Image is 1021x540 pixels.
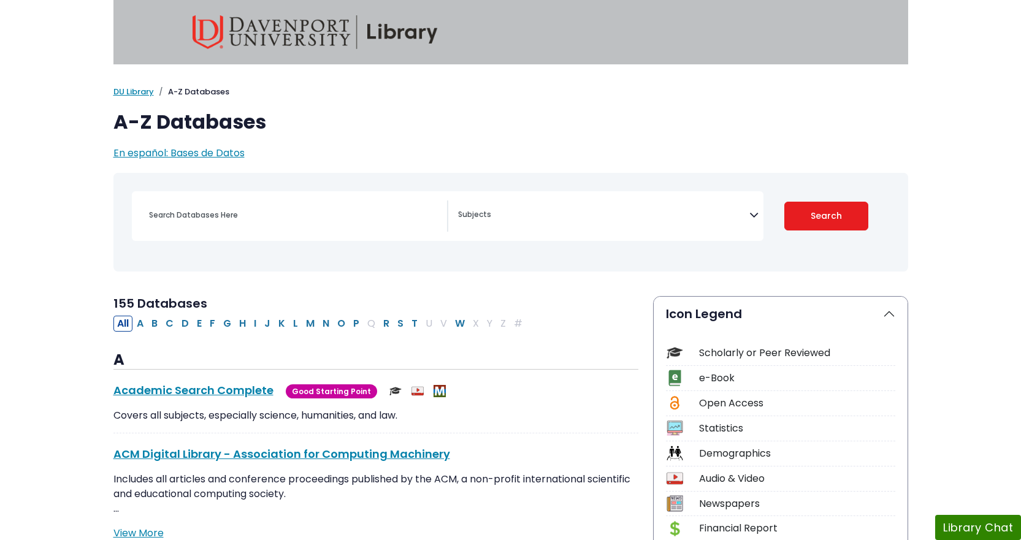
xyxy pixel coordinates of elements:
button: Filter Results D [178,316,193,332]
button: Filter Results H [235,316,250,332]
img: Icon Financial Report [667,520,683,537]
h1: A-Z Databases [113,110,908,134]
input: Search database by title or keyword [142,206,447,224]
div: Open Access [699,396,895,411]
button: Filter Results A [133,316,147,332]
div: Scholarly or Peer Reviewed [699,346,895,360]
button: Filter Results I [250,316,260,332]
img: Icon e-Book [667,370,683,386]
div: Newspapers [699,496,895,511]
button: All [113,316,132,332]
button: Filter Results R [380,316,393,332]
img: Icon Open Access [667,395,683,411]
button: Filter Results P [350,316,363,332]
button: Filter Results W [451,316,468,332]
img: Icon Scholarly or Peer Reviewed [667,344,683,361]
textarea: Search [458,211,749,221]
button: Filter Results C [162,316,177,332]
div: Financial Report [699,521,895,536]
button: Library Chat [935,515,1021,540]
div: Alpha-list to filter by first letter of database name [113,316,527,330]
a: View More [113,526,164,540]
button: Submit for Search Results [784,202,868,230]
button: Filter Results F [206,316,219,332]
nav: Search filters [113,173,908,272]
p: Includes all articles and conference proceedings published by the ACM, a non-profit international... [113,472,638,516]
button: Filter Results K [275,316,289,332]
span: 155 Databases [113,295,207,312]
div: Statistics [699,421,895,436]
img: Icon Statistics [667,420,683,436]
button: Filter Results J [261,316,274,332]
button: Filter Results T [408,316,421,332]
button: Filter Results M [302,316,318,332]
button: Filter Results E [193,316,205,332]
img: Audio & Video [411,385,424,397]
button: Filter Results S [394,316,407,332]
img: Davenport University Library [193,15,438,49]
img: Icon Audio & Video [667,470,683,487]
li: A-Z Databases [154,86,229,98]
a: En español: Bases de Datos [113,146,245,160]
a: DU Library [113,86,154,97]
div: e-Book [699,371,895,386]
button: Filter Results L [289,316,302,332]
span: Good Starting Point [286,384,377,398]
img: Icon Demographics [667,445,683,462]
nav: breadcrumb [113,86,908,98]
div: Demographics [699,446,895,461]
p: Covers all subjects, especially science, humanities, and law. [113,408,638,423]
button: Filter Results B [148,316,161,332]
button: Icon Legend [654,297,908,331]
a: Academic Search Complete [113,382,273,398]
img: MeL (Michigan electronic Library) [434,385,446,397]
button: Filter Results O [334,316,349,332]
div: Audio & Video [699,471,895,486]
img: Scholarly or Peer Reviewed [389,385,402,397]
img: Icon Newspapers [667,495,683,512]
h3: A [113,351,638,370]
button: Filter Results G [220,316,235,332]
button: Filter Results N [319,316,333,332]
a: ACM Digital Library - Association for Computing Machinery [113,446,450,462]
